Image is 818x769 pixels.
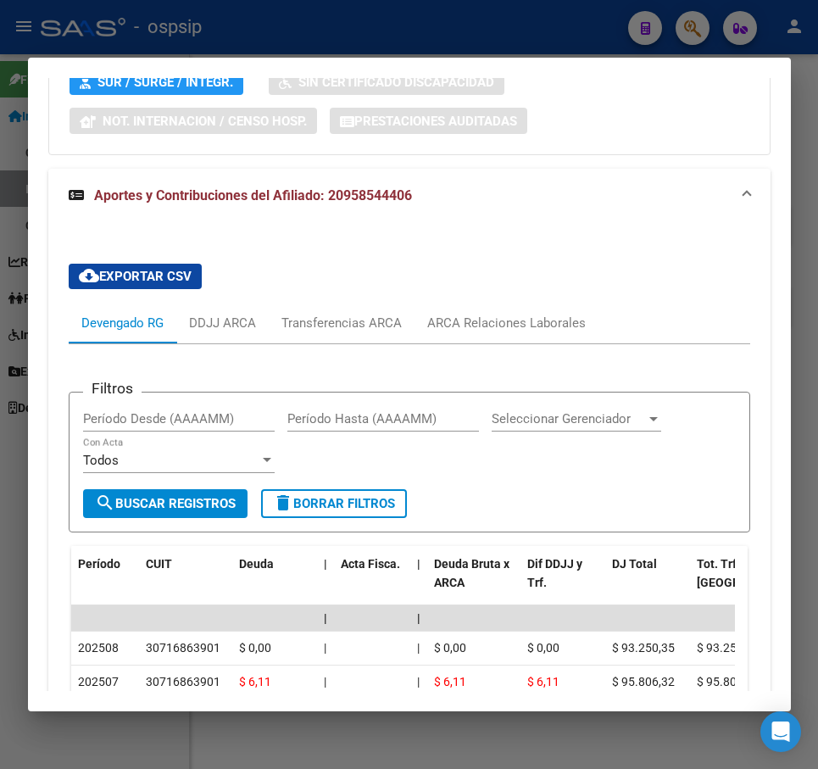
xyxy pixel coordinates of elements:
[690,546,775,621] datatable-header-cell: Tot. Trf. Bruto
[324,641,326,655] span: |
[605,546,690,621] datatable-header-cell: DJ Total
[334,546,410,621] datatable-header-cell: Acta Fisca.
[239,675,271,688] span: $ 6,11
[697,557,812,590] span: Tot. Trf. [GEOGRAPHIC_DATA]
[341,557,400,571] span: Acta Fisca.
[83,379,142,398] h3: Filtros
[612,557,657,571] span: DJ Total
[78,557,120,571] span: Período
[269,69,504,95] button: Sin Certificado Discapacidad
[232,546,317,621] datatable-header-cell: Deuda
[95,493,115,513] mat-icon: search
[417,611,420,625] span: |
[103,114,307,129] span: Not. Internacion / Censo Hosp.
[417,557,420,571] span: |
[146,557,172,571] span: CUIT
[83,453,119,468] span: Todos
[324,557,327,571] span: |
[139,546,232,621] datatable-header-cell: CUIT
[330,108,527,134] button: Prestaciones Auditadas
[146,638,220,658] div: 30716863901
[354,114,517,129] span: Prestaciones Auditadas
[78,675,119,688] span: 202507
[324,611,327,625] span: |
[612,641,675,655] span: $ 93.250,35
[273,493,293,513] mat-icon: delete
[189,314,256,332] div: DDJJ ARCA
[697,675,760,688] span: $ 95.800,21
[427,546,520,621] datatable-header-cell: Deuda Bruta x ARCA
[48,169,771,223] mat-expansion-panel-header: Aportes y Contribuciones del Afiliado: 20958544406
[79,269,192,284] span: Exportar CSV
[69,264,202,289] button: Exportar CSV
[527,675,559,688] span: $ 6,11
[70,69,243,95] button: SUR / SURGE / INTEGR.
[492,411,646,426] span: Seleccionar Gerenciador
[273,496,395,511] span: Borrar Filtros
[520,546,605,621] datatable-header-cell: Dif DDJJ y Trf.
[83,489,248,518] button: Buscar Registros
[81,314,164,332] div: Devengado RG
[760,711,801,752] div: Open Intercom Messenger
[612,675,675,688] span: $ 95.806,32
[95,496,236,511] span: Buscar Registros
[97,75,233,90] span: SUR / SURGE / INTEGR.
[94,187,412,203] span: Aportes y Contribuciones del Afiliado: 20958544406
[239,641,271,655] span: $ 0,00
[79,265,99,286] mat-icon: cloud_download
[239,557,274,571] span: Deuda
[417,675,420,688] span: |
[71,546,139,621] datatable-header-cell: Período
[434,557,509,590] span: Deuda Bruta x ARCA
[146,672,220,692] div: 30716863901
[434,675,466,688] span: $ 6,11
[281,314,402,332] div: Transferencias ARCA
[417,641,420,655] span: |
[298,75,494,90] span: Sin Certificado Discapacidad
[434,641,466,655] span: $ 0,00
[697,641,760,655] span: $ 93.250,35
[527,641,559,655] span: $ 0,00
[78,641,119,655] span: 202508
[427,314,586,332] div: ARCA Relaciones Laborales
[527,557,582,590] span: Dif DDJJ y Trf.
[70,108,317,134] button: Not. Internacion / Censo Hosp.
[410,546,427,621] datatable-header-cell: |
[324,675,326,688] span: |
[261,489,407,518] button: Borrar Filtros
[317,546,334,621] datatable-header-cell: |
